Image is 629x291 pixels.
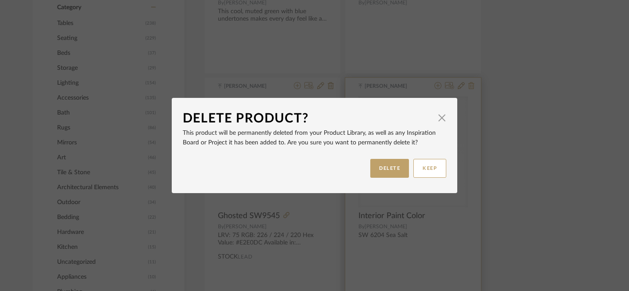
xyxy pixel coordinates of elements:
div: Delete Product? [183,109,433,128]
dialog-header: Delete Product? [183,109,446,128]
button: Close [433,109,451,126]
button: DELETE [370,159,409,178]
button: KEEP [413,159,446,178]
p: This product will be permanently deleted from your Product Library, as well as any Inspiration Bo... [183,128,446,147]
